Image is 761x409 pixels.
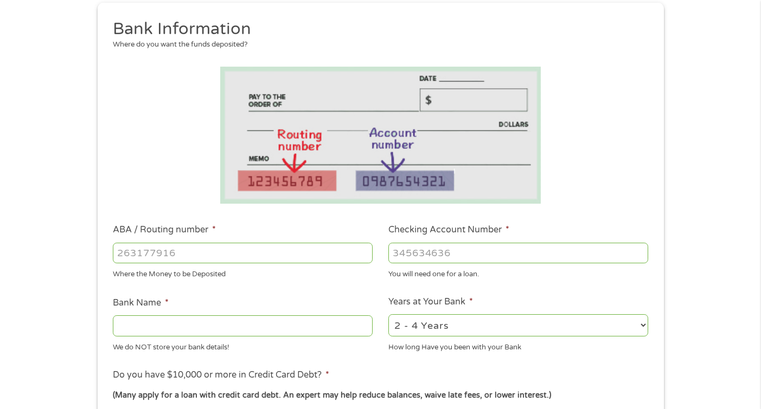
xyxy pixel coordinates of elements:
[220,67,541,204] img: Routing number location
[113,40,640,50] div: Where do you want the funds deposited?
[388,296,473,308] label: Years at Your Bank
[113,243,373,263] input: 263177916
[388,243,648,263] input: 345634636
[113,18,640,40] h2: Bank Information
[113,369,329,381] label: Do you have $10,000 or more in Credit Card Debt?
[113,389,648,401] div: (Many apply for a loan with credit card debt. An expert may help reduce balances, waive late fees...
[388,224,509,236] label: Checking Account Number
[388,265,648,280] div: You will need one for a loan.
[113,338,373,353] div: We do NOT store your bank details!
[113,265,373,280] div: Where the Money to be Deposited
[388,338,648,353] div: How long Have you been with your Bank
[113,297,169,309] label: Bank Name
[113,224,216,236] label: ABA / Routing number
